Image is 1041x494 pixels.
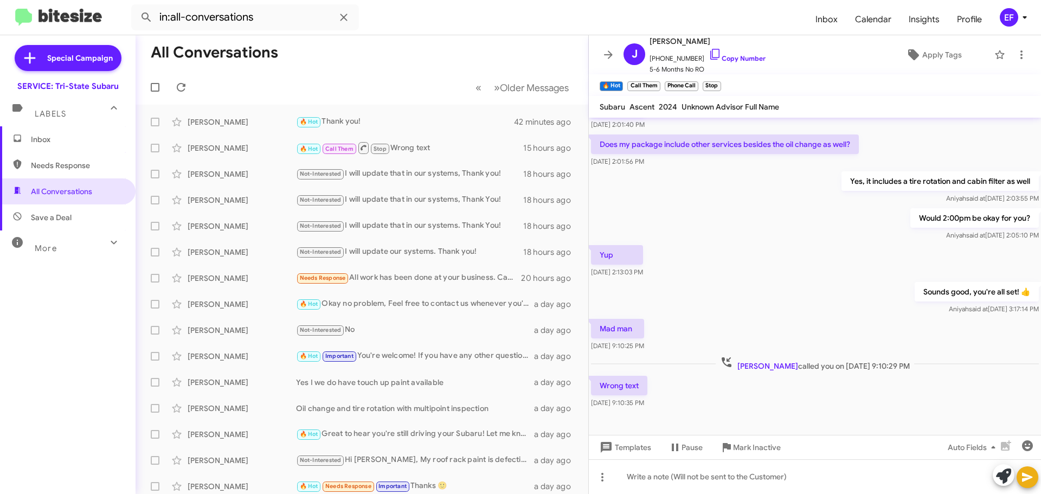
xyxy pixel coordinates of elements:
[534,455,580,466] div: a day ago
[591,134,859,154] p: Does my package include other services besides the oil change as well?
[300,118,318,125] span: 🔥 Hot
[15,45,121,71] a: Special Campaign
[470,76,575,99] nav: Page navigation example
[841,171,1039,191] p: Yes, it includes a tire rotation and cabin filter as well
[17,81,119,92] div: SERVICE: Tri-State Subaru
[521,273,580,284] div: 20 hours ago
[703,81,721,91] small: Stop
[900,4,948,35] a: Insights
[534,377,580,388] div: a day ago
[296,480,534,492] div: Thanks 🙂
[300,326,342,333] span: Not-Interested
[47,53,113,63] span: Special Campaign
[188,299,296,310] div: [PERSON_NAME]
[682,438,703,457] span: Pause
[188,247,296,258] div: [PERSON_NAME]
[534,403,580,414] div: a day ago
[300,248,342,255] span: Not-Interested
[591,399,644,407] span: [DATE] 9:10:35 PM
[325,145,354,152] span: Call Them
[523,195,580,206] div: 18 hours ago
[300,170,342,177] span: Not-Interested
[627,81,660,91] small: Call Them
[296,377,534,388] div: Yes I we do have touch up paint available
[475,81,481,94] span: «
[1000,8,1018,27] div: EF
[946,194,1039,202] span: Aniyah [DATE] 2:03:55 PM
[296,194,523,206] div: I will update that in our systems, Thank You!
[946,231,1039,239] span: Aniyah [DATE] 2:05:10 PM
[991,8,1029,27] button: EF
[969,305,988,313] span: said at
[378,483,407,490] span: Important
[35,109,66,119] span: Labels
[300,483,318,490] span: 🔥 Hot
[807,4,846,35] a: Inbox
[188,455,296,466] div: [PERSON_NAME]
[665,81,698,91] small: Phone Call
[325,483,371,490] span: Needs Response
[296,428,534,440] div: Great to hear you're still driving your Subaru! Let me know when you're ready to book your appoin...
[591,245,643,265] p: Yup
[300,352,318,360] span: 🔥 Hot
[494,81,500,94] span: »
[523,169,580,179] div: 18 hours ago
[188,169,296,179] div: [PERSON_NAME]
[534,481,580,492] div: a day ago
[948,4,991,35] a: Profile
[534,299,580,310] div: a day ago
[591,376,647,395] p: Wrong text
[296,141,523,155] div: Wrong text
[650,35,766,48] span: [PERSON_NAME]
[632,46,638,63] span: J
[296,454,534,466] div: Hi [PERSON_NAME], My roof rack paint is defective. I took it to your dealership last year. The se...
[660,438,711,457] button: Pause
[591,157,644,165] span: [DATE] 2:01:56 PM
[591,268,643,276] span: [DATE] 2:13:03 PM
[966,231,985,239] span: said at
[300,145,318,152] span: 🔥 Hot
[296,220,523,232] div: I will update that in our systems. Thank You!
[650,64,766,75] span: 5-6 Months No RO
[515,117,580,127] div: 42 minutes ago
[31,212,72,223] span: Save a Deal
[500,82,569,94] span: Older Messages
[325,352,354,360] span: Important
[487,76,575,99] button: Next
[650,48,766,64] span: [PHONE_NUMBER]
[296,403,534,414] div: Oil change and tire rotation with multipoint inspection
[296,272,521,284] div: All work has been done at your business. Can you look to see which of these items are already per...
[591,342,644,350] span: [DATE] 9:10:25 PM
[188,195,296,206] div: [PERSON_NAME]
[939,438,1008,457] button: Auto Fields
[296,246,523,258] div: I will update our systems. Thank you!
[188,351,296,362] div: [PERSON_NAME]
[629,102,654,112] span: Ascent
[966,194,985,202] span: said at
[188,481,296,492] div: [PERSON_NAME]
[35,243,57,253] span: More
[597,438,651,457] span: Templates
[591,120,645,129] span: [DATE] 2:01:40 PM
[737,361,798,371] span: [PERSON_NAME]
[300,300,318,307] span: 🔥 Hot
[878,45,989,65] button: Apply Tags
[296,298,534,310] div: Okay no problem, Feel free to contact us whenever you're ready to schedule for service. We're her...
[910,208,1039,228] p: Would 2:00pm be okay for you?
[711,438,789,457] button: Mark Inactive
[296,350,534,362] div: You're welcome! If you have any other questions or need further assistance, feel free to ask. See...
[188,143,296,153] div: [PERSON_NAME]
[523,247,580,258] div: 18 hours ago
[300,274,346,281] span: Needs Response
[300,196,342,203] span: Not-Interested
[188,221,296,232] div: [PERSON_NAME]
[296,324,534,336] div: No
[300,222,342,229] span: Not-Interested
[600,102,625,112] span: Subaru
[846,4,900,35] a: Calendar
[949,305,1039,313] span: Aniyah [DATE] 3:17:14 PM
[600,81,623,91] small: 🔥 Hot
